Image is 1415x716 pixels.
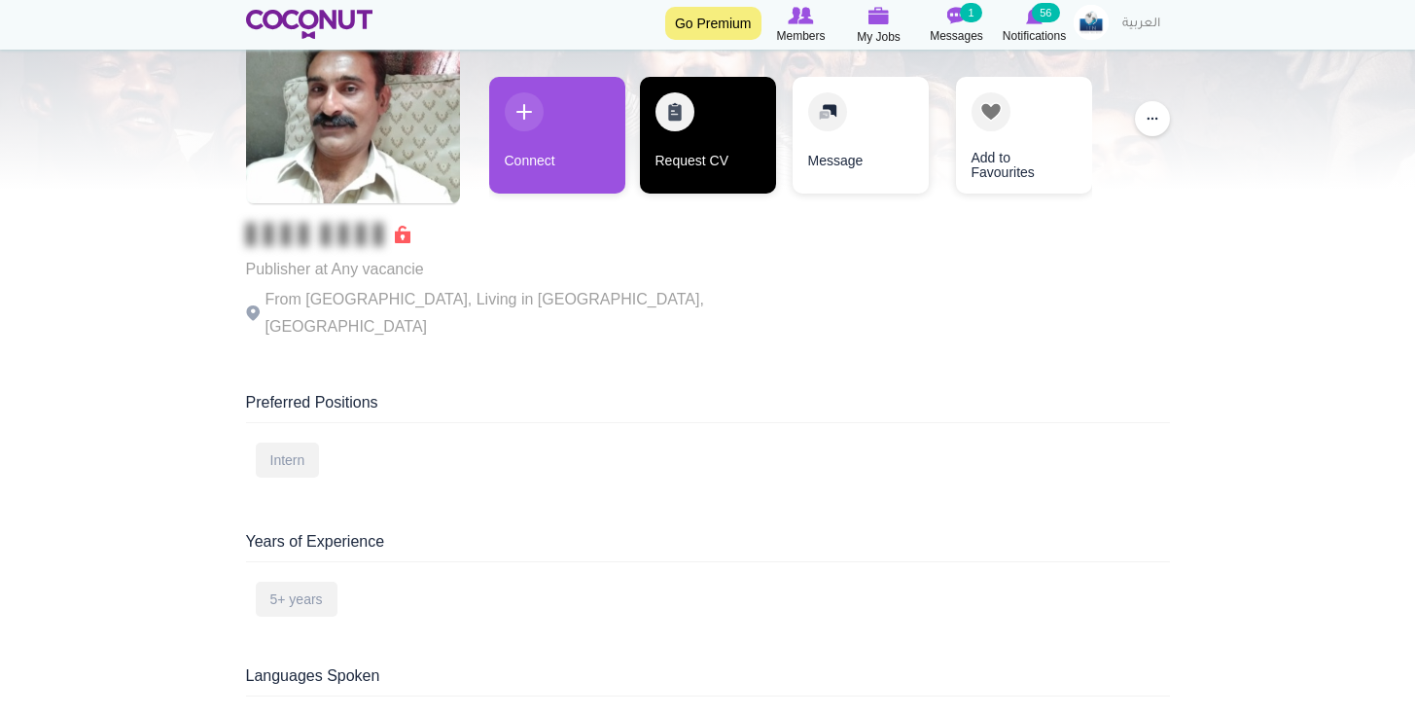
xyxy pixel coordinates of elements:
[947,7,967,24] img: Messages
[762,5,840,46] a: Browse Members Members
[868,7,890,24] img: My Jobs
[840,5,918,47] a: My Jobs My Jobs
[788,7,813,24] img: Browse Members
[256,443,320,478] div: Intern
[960,3,981,22] small: 1
[665,7,761,40] a: Go Premium
[489,77,625,194] a: Connect
[256,582,337,617] div: 5+ years
[246,10,373,39] img: Home
[996,5,1074,46] a: Notifications Notifications 56
[793,77,929,194] a: Message
[791,77,927,203] div: 3 / 4
[1113,5,1170,44] a: العربية
[941,77,1078,203] div: 4 / 4
[246,286,781,340] p: From [GEOGRAPHIC_DATA], Living in [GEOGRAPHIC_DATA], [GEOGRAPHIC_DATA]
[930,26,983,46] span: Messages
[1003,26,1066,46] span: Notifications
[246,665,1170,697] div: Languages Spoken
[776,26,825,46] span: Members
[246,392,1170,423] div: Preferred Positions
[857,27,901,47] span: My Jobs
[640,77,776,203] div: 2 / 4
[246,225,410,244] span: Connect to Unlock the Profile
[918,5,996,46] a: Messages Messages 1
[1032,3,1059,22] small: 56
[640,77,776,194] a: Request CV
[246,256,781,283] p: Publisher at Any vacancie
[246,531,1170,562] div: Years of Experience
[1135,101,1170,136] button: ...
[956,77,1092,194] a: Add to Favourites
[489,77,625,203] div: 1 / 4
[1026,7,1043,24] img: Notifications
